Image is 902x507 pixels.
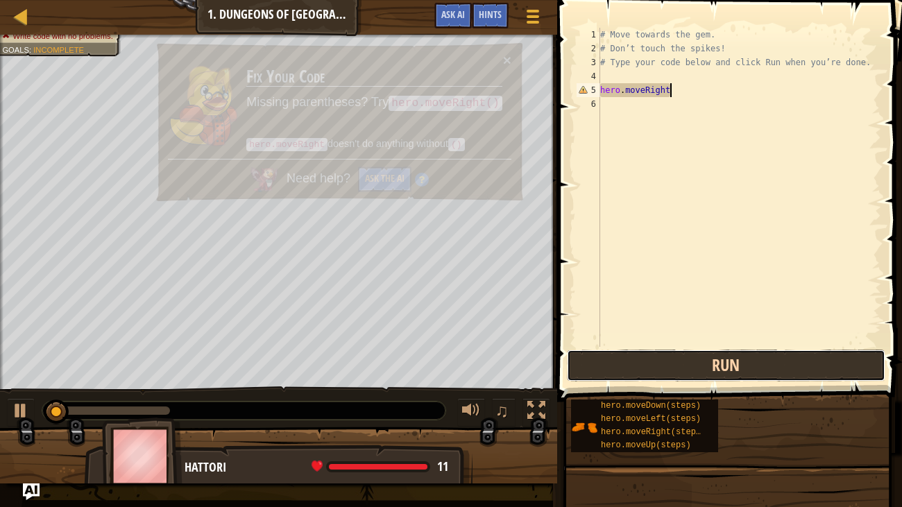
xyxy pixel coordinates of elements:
img: duck_hushbaum.png [169,65,238,146]
div: 1 [577,28,600,42]
button: Ask AI [23,483,40,500]
button: Ask the AI [358,166,411,192]
span: hero.moveUp(steps) [601,440,691,450]
span: hero.moveLeft(steps) [601,414,701,424]
h3: Fix Your Code [246,67,502,87]
div: Hattori [185,458,459,476]
code: hero.moveRight [246,137,327,151]
span: Goals [2,45,29,54]
p: doesn't do anything without [246,136,502,151]
button: Toggle fullscreen [522,398,550,427]
div: 3 [577,55,600,69]
img: Hint [415,173,429,187]
button: Adjust volume [457,398,485,427]
div: 5 [577,83,600,97]
div: 4 [577,69,600,83]
li: Write code with no problems. [2,31,112,42]
code: hero.moveRight() [389,96,502,111]
img: AI [250,166,278,191]
div: health: 11 / 11 [312,461,448,473]
button: Ctrl + P: Play [7,398,35,427]
span: Hints [479,8,502,21]
span: hero.moveDown(steps) [601,401,701,411]
p: Missing parentheses? Try [246,94,502,112]
button: Ask AI [434,3,472,28]
span: Ask AI [441,8,465,21]
span: ♫ [495,400,509,421]
div: 2 [577,42,600,55]
img: thang_avatar_frame.png [102,418,182,495]
button: Show game menu [516,3,550,35]
span: : [29,45,33,54]
span: Need help? [287,171,354,185]
button: ♫ [492,398,516,427]
div: 6 [577,97,600,111]
img: portrait.png [571,414,597,440]
span: 11 [437,458,448,475]
button: Run [567,350,885,381]
button: × [503,53,511,68]
span: Incomplete [33,45,84,54]
span: hero.moveRight(steps) [601,427,706,437]
code: () [448,138,465,151]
